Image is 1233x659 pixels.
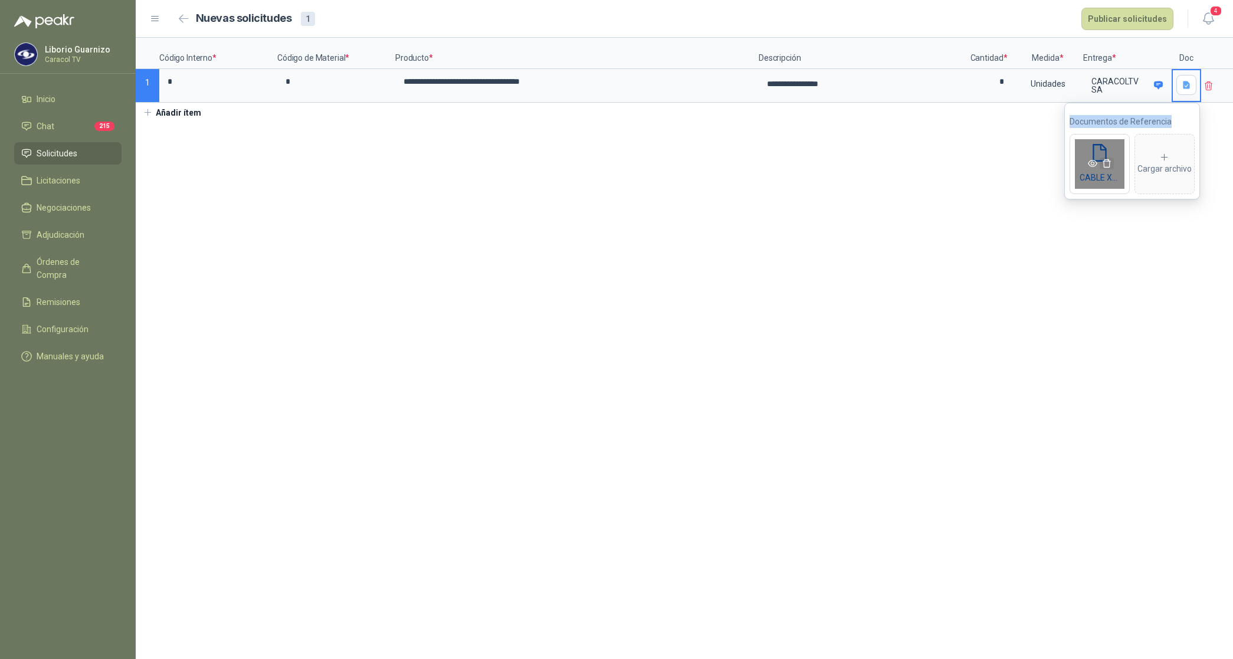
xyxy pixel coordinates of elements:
[15,43,37,65] img: Company Logo
[159,38,277,69] p: Código Interno
[37,201,91,214] span: Negociaciones
[1014,70,1082,97] div: Unidades
[14,88,122,110] a: Inicio
[45,45,119,54] p: Liborio Guarnizo
[14,318,122,340] a: Configuración
[1086,159,1100,169] a: eye
[1091,77,1150,94] p: CARACOLTV SA
[37,323,88,336] span: Configuración
[94,122,114,131] span: 215
[14,169,122,192] a: Licitaciones
[1088,159,1097,168] span: eye
[14,196,122,219] a: Negociaciones
[37,255,110,281] span: Órdenes de Compra
[14,251,122,286] a: Órdenes de Compra
[136,103,208,123] button: Añadir ítem
[1070,115,1195,128] p: Documentos de Referencia
[14,14,74,28] img: Logo peakr
[1102,159,1111,168] span: delete
[1012,38,1083,69] p: Medida
[301,12,315,26] div: 1
[14,291,122,313] a: Remisiones
[37,93,55,106] span: Inicio
[1198,8,1219,29] button: 4
[1172,38,1201,69] p: Doc
[1081,8,1173,30] button: Publicar solicitudes
[759,38,965,69] p: Descripción
[965,38,1012,69] p: Cantidad
[14,142,122,165] a: Solicitudes
[1083,38,1172,69] p: Entrega
[37,147,77,160] span: Solicitudes
[14,224,122,246] a: Adjudicación
[1209,5,1222,17] span: 4
[37,228,84,241] span: Adjudicación
[1100,158,1114,169] button: delete
[395,38,759,69] p: Producto
[277,38,395,69] p: Código de Material
[37,296,80,309] span: Remisiones
[37,120,54,133] span: Chat
[37,350,104,363] span: Manuales y ayuda
[37,174,80,187] span: Licitaciones
[196,10,292,27] h2: Nuevas solicitudes
[136,69,159,103] p: 1
[45,56,119,63] p: Caracol TV
[1137,152,1192,176] div: Cargar archivo
[14,115,122,137] a: Chat215
[14,345,122,368] a: Manuales y ayuda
